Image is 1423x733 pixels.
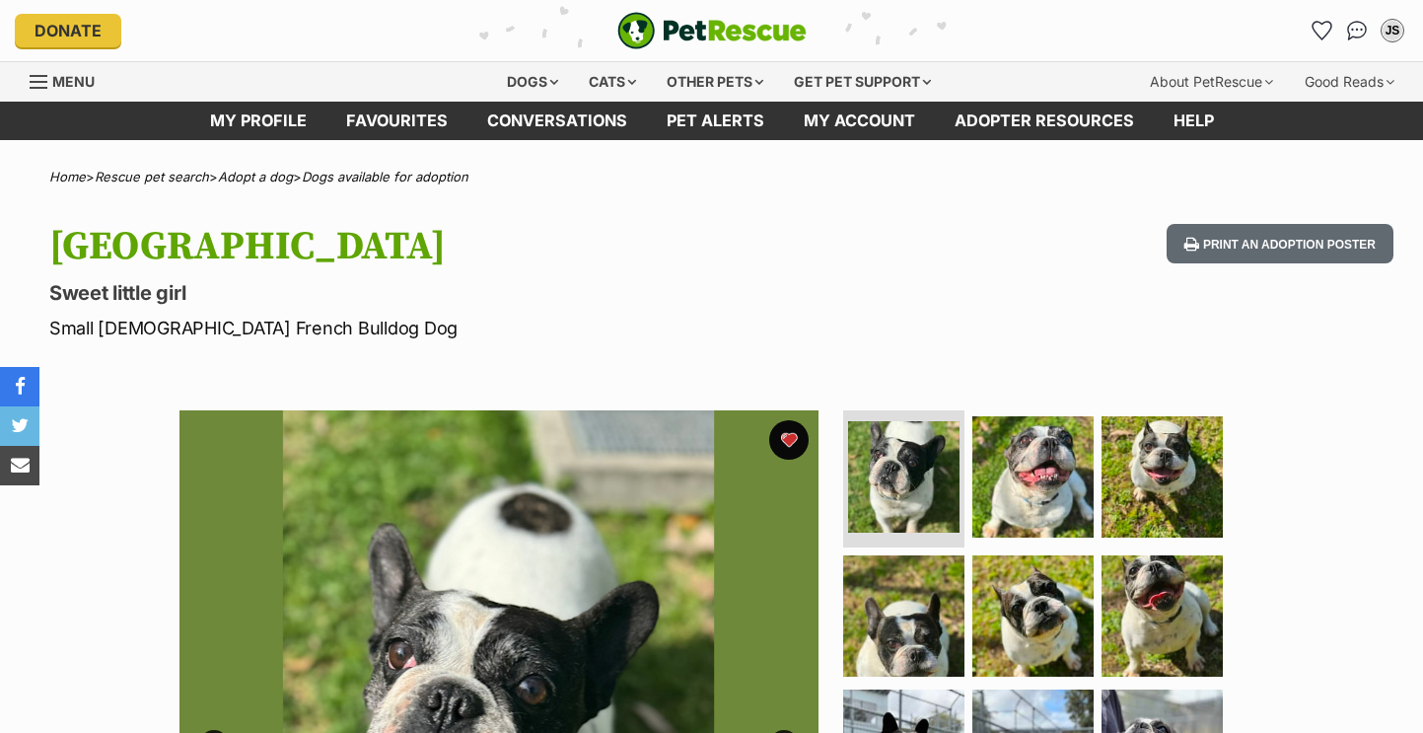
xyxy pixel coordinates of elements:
button: favourite [769,420,809,460]
a: conversations [467,102,647,140]
a: Home [49,169,86,184]
a: Adopter resources [935,102,1154,140]
img: logo-e224e6f780fb5917bec1dbf3a21bbac754714ae5b6737aabdf751b685950b380.svg [617,12,807,49]
ul: Account quick links [1306,15,1408,46]
div: Cats [575,62,650,102]
div: Get pet support [780,62,945,102]
a: Conversations [1341,15,1373,46]
img: Photo of Paris [972,416,1094,538]
img: Photo of Paris [1102,416,1223,538]
a: Donate [15,14,121,47]
div: Good Reads [1291,62,1408,102]
img: Photo of Paris [848,421,960,533]
div: JS [1383,21,1402,40]
a: Dogs available for adoption [302,169,468,184]
img: chat-41dd97257d64d25036548639549fe6c8038ab92f7586957e7f3b1b290dea8141.svg [1347,21,1368,40]
a: Help [1154,102,1234,140]
div: Other pets [653,62,777,102]
p: Sweet little girl [49,279,868,307]
a: My account [784,102,935,140]
img: Photo of Paris [972,555,1094,677]
span: Menu [52,73,95,90]
h1: [GEOGRAPHIC_DATA] [49,224,868,269]
div: Dogs [493,62,572,102]
a: Pet alerts [647,102,784,140]
a: My profile [190,102,326,140]
div: About PetRescue [1136,62,1287,102]
button: Print an adoption poster [1167,224,1393,264]
a: Favourites [1306,15,1337,46]
a: Favourites [326,102,467,140]
a: Menu [30,62,108,98]
p: Small [DEMOGRAPHIC_DATA] French Bulldog Dog [49,315,868,341]
img: Photo of Paris [1102,555,1223,677]
button: My account [1377,15,1408,46]
img: Photo of Paris [843,555,964,677]
a: PetRescue [617,12,807,49]
a: Adopt a dog [218,169,293,184]
a: Rescue pet search [95,169,209,184]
